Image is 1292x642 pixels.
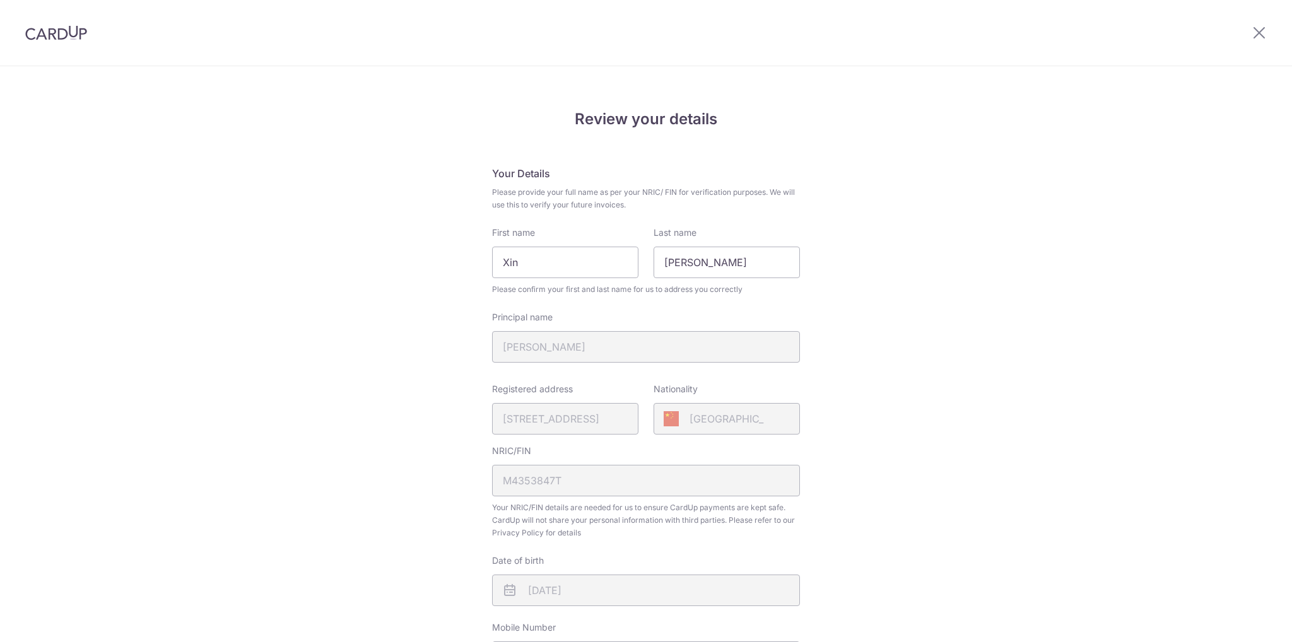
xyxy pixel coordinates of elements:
[492,311,553,324] label: Principal name
[492,383,573,395] label: Registered address
[492,501,800,539] span: Your NRIC/FIN details are needed for us to ensure CardUp payments are kept safe. CardUp will not ...
[492,554,544,567] label: Date of birth
[492,226,535,239] label: First name
[654,247,800,278] input: Last name
[492,108,800,131] h4: Review your details
[492,445,531,457] label: NRIC/FIN
[492,621,556,634] label: Mobile Number
[492,166,800,181] h5: Your Details
[25,25,87,40] img: CardUp
[492,186,800,211] span: Please provide your full name as per your NRIC/ FIN for verification purposes. We will use this t...
[492,247,638,278] input: First Name
[492,283,800,296] span: Please confirm your first and last name for us to address you correctly
[654,226,696,239] label: Last name
[654,383,698,395] label: Nationality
